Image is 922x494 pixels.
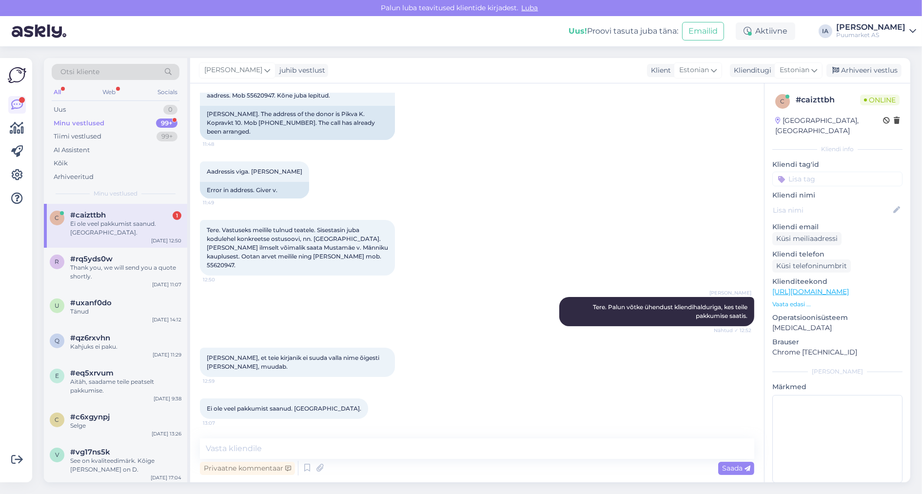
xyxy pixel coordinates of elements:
[54,105,66,115] div: Uus
[152,281,181,288] div: [DATE] 11:07
[203,199,239,206] span: 11:49
[70,334,110,342] span: #qz6rxvhn
[54,172,94,182] div: Arhiveeritud
[775,116,883,136] div: [GEOGRAPHIC_DATA], [GEOGRAPHIC_DATA]
[826,64,902,77] div: Arhiveeri vestlus
[647,65,671,76] div: Klient
[679,65,709,76] span: Estonian
[55,372,59,379] span: e
[60,67,99,77] span: Otsi kliente
[736,22,795,40] div: Aktiivne
[70,448,110,456] span: #vg17ns5k
[70,421,181,430] div: Selge
[860,95,900,105] span: Online
[593,303,749,319] span: Tere. Palun võtke ühendust kliendihalduriga, kes teile pakkumise saatis.
[70,298,112,307] span: #uxanf0do
[70,211,106,219] span: #caizttbh
[772,232,842,245] div: Küsi meiliaadressi
[207,226,390,269] span: Tere. Vastuseks meilile tulnud teatele. Sisestasin juba kodulehel konkreetse ostusoovi, nn. [GEOG...
[154,395,181,402] div: [DATE] 9:38
[207,405,361,412] span: Ei ole veel pakkumist saanud. [GEOGRAPHIC_DATA].
[772,172,902,186] input: Lisa tag
[780,65,809,76] span: Estonian
[156,119,177,128] div: 99+
[275,65,325,76] div: juhib vestlust
[772,222,902,232] p: Kliendi email
[772,300,902,309] p: Vaata edasi ...
[70,255,113,263] span: #rq5yds0w
[55,214,59,221] span: c
[781,98,785,105] span: c
[55,451,59,458] span: v
[54,119,104,128] div: Minu vestlused
[156,86,179,99] div: Socials
[70,413,110,421] span: #c6xgynpj
[772,259,851,273] div: Küsi telefoninumbrit
[772,367,902,376] div: [PERSON_NAME]
[772,277,902,287] p: Klienditeekond
[54,158,68,168] div: Kõik
[203,419,239,427] span: 13:07
[772,313,902,323] p: Operatsioonisüsteem
[773,205,891,216] input: Lisa nimi
[173,211,181,220] div: 1
[163,105,177,115] div: 0
[519,3,541,12] span: Luba
[836,31,905,39] div: Puumarket AS
[772,287,849,296] a: [URL][DOMAIN_NAME]
[55,258,59,265] span: r
[722,464,750,473] span: Saada
[772,190,902,200] p: Kliendi nimi
[709,289,751,296] span: [PERSON_NAME]
[151,237,181,244] div: [DATE] 12:50
[569,26,587,36] b: Uus!
[55,302,59,309] span: u
[54,145,90,155] div: AI Assistent
[682,22,724,40] button: Emailid
[772,337,902,347] p: Brauser
[207,168,302,175] span: Aadressis viga. [PERSON_NAME]
[151,474,181,481] div: [DATE] 17:04
[714,327,751,334] span: Nähtud ✓ 12:52
[819,24,832,38] div: IA
[152,316,181,323] div: [DATE] 14:12
[772,382,902,392] p: Märkmed
[70,369,114,377] span: #eq5xrvum
[203,276,239,283] span: 12:50
[54,132,101,141] div: Tiimi vestlused
[836,23,916,39] a: [PERSON_NAME]Puumarket AS
[569,25,678,37] div: Proovi tasuta juba täna:
[101,86,118,99] div: Web
[70,219,181,237] div: Ei ole veel pakkumist saanud. [GEOGRAPHIC_DATA].
[55,337,59,344] span: q
[200,462,295,475] div: Privaatne kommentaar
[55,416,59,423] span: c
[52,86,63,99] div: All
[204,65,262,76] span: [PERSON_NAME]
[70,342,181,351] div: Kahjuks ei paku.
[772,145,902,154] div: Kliendi info
[203,140,239,148] span: 11:48
[153,351,181,358] div: [DATE] 11:29
[94,189,137,198] span: Minu vestlused
[157,132,177,141] div: 99+
[772,159,902,170] p: Kliendi tag'id
[70,307,181,316] div: Tänud
[836,23,905,31] div: [PERSON_NAME]
[70,377,181,395] div: Aitäh, saadame teile peatselt pakkumise.
[203,377,239,385] span: 12:59
[772,347,902,357] p: Chrome [TECHNICAL_ID]
[152,430,181,437] div: [DATE] 13:26
[207,354,381,370] span: [PERSON_NAME], et teie kirjanik ei suuda valla nime õigesti [PERSON_NAME], muudab.
[70,263,181,281] div: Thank you, we will send you a quote shortly.
[772,323,902,333] p: [MEDICAL_DATA]
[8,66,26,84] img: Askly Logo
[796,94,860,106] div: # caizttbh
[200,182,309,198] div: Error in address. Giver v.
[730,65,771,76] div: Klienditugi
[70,456,181,474] div: See on kvaliteedimärk. Kõige [PERSON_NAME] on D.
[772,249,902,259] p: Kliendi telefon
[200,106,395,140] div: [PERSON_NAME]. The address of the donor is Pikva K. Kopravkt 10. Mob [PHONE_NUMBER]. The call has...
